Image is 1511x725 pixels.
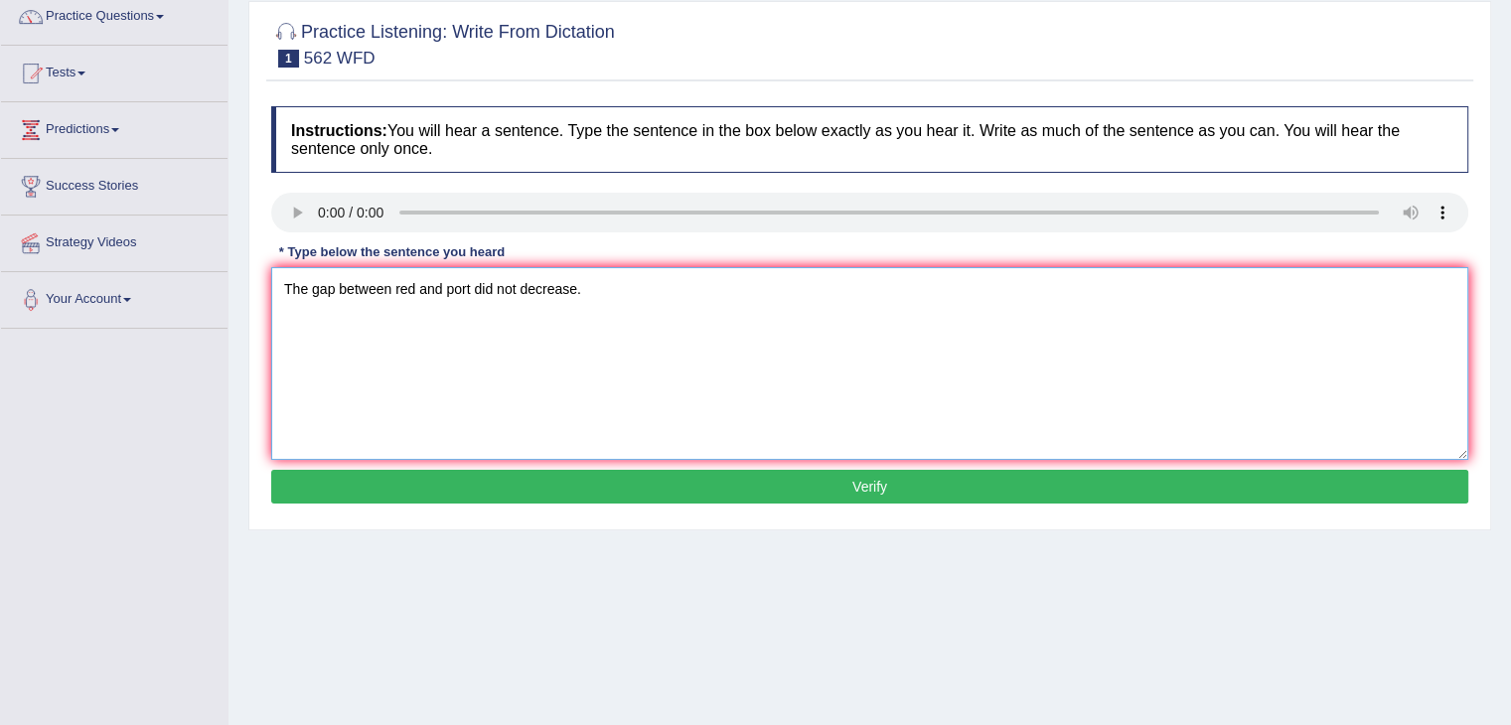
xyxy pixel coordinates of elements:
a: Tests [1,46,227,95]
button: Verify [271,470,1468,504]
h4: You will hear a sentence. Type the sentence in the box below exactly as you hear it. Write as muc... [271,106,1468,173]
a: Predictions [1,102,227,152]
small: 562 WFD [304,49,376,68]
span: 1 [278,50,299,68]
a: Your Account [1,272,227,322]
a: Success Stories [1,159,227,209]
a: Strategy Videos [1,216,227,265]
div: * Type below the sentence you heard [271,242,513,261]
b: Instructions: [291,122,387,139]
h2: Practice Listening: Write From Dictation [271,18,615,68]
